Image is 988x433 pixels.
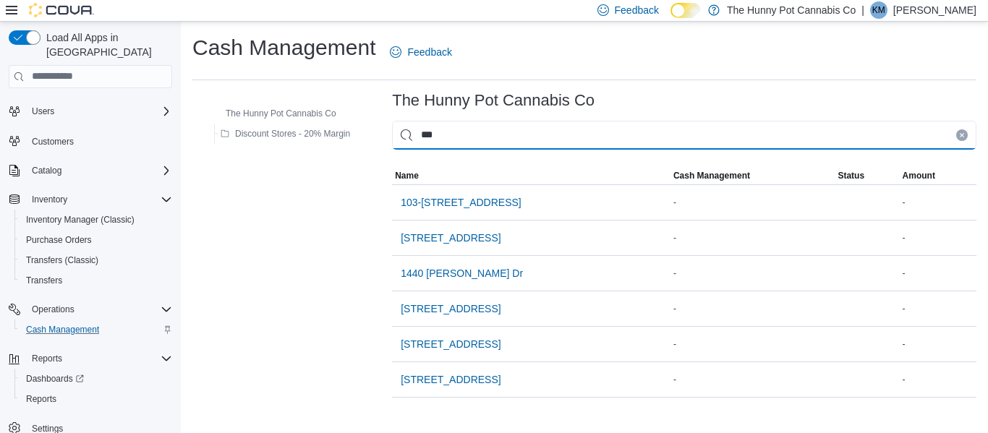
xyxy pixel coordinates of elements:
button: Users [26,103,60,120]
div: Keegan Muir [870,1,887,19]
span: Inventory Manager (Classic) [26,214,135,226]
span: Transfers (Classic) [20,252,172,269]
button: Operations [3,299,178,320]
button: Clear input [956,129,968,141]
button: Inventory [3,189,178,210]
button: 103-[STREET_ADDRESS] [395,188,527,217]
button: [STREET_ADDRESS] [395,365,506,394]
span: Catalog [26,162,172,179]
button: Catalog [3,160,178,181]
p: The Hunny Pot Cannabis Co [727,1,856,19]
span: Feedback [615,3,659,17]
div: - [670,300,835,317]
a: Customers [26,133,80,150]
input: Dark Mode [670,3,701,18]
div: - [900,300,976,317]
button: Discount Stores - 20% Margin [215,125,356,142]
span: Purchase Orders [26,234,92,246]
button: Transfers (Classic) [14,250,178,270]
span: Feedback [407,45,451,59]
a: Dashboards [14,369,178,389]
a: Transfers (Classic) [20,252,104,269]
p: | [861,1,864,19]
span: Discount Stores - 20% Margin [235,128,350,140]
div: - [900,335,976,353]
a: Feedback [384,38,457,67]
button: Users [3,101,178,121]
button: Operations [26,301,80,318]
div: - [670,335,835,353]
span: Customers [26,132,172,150]
div: - [900,229,976,246]
div: - [900,265,976,282]
a: Transfers [20,272,68,289]
button: Transfers [14,270,178,291]
span: Customers [32,136,74,147]
div: - [670,229,835,246]
span: Users [32,106,54,117]
input: This is a search bar. As you type, the results lower in the page will automatically filter. [392,121,976,150]
button: Reports [26,350,68,367]
span: [STREET_ADDRESS] [401,372,501,387]
button: Cash Management [670,167,835,184]
span: Catalog [32,165,61,176]
span: The Hunny Pot Cannabis Co [226,108,336,119]
span: Transfers [26,275,62,286]
span: Status [838,170,864,181]
span: Dark Mode [670,18,671,19]
h1: Cash Management [192,33,375,62]
button: Inventory Manager (Classic) [14,210,178,230]
a: Reports [20,390,62,408]
span: Operations [26,301,172,318]
button: Name [392,167,670,184]
span: Cash Management [673,170,750,181]
span: Operations [32,304,74,315]
span: Inventory [26,191,172,208]
button: Amount [900,167,976,184]
button: Inventory [26,191,73,208]
span: Dashboards [20,370,172,387]
span: Inventory [32,194,67,205]
span: Name [395,170,419,181]
span: Reports [20,390,172,408]
span: Reports [26,350,172,367]
button: Cash Management [14,320,178,340]
span: Dashboards [26,373,84,385]
span: Transfers [20,272,172,289]
span: KM [872,1,885,19]
button: Purchase Orders [14,230,178,250]
span: 103-[STREET_ADDRESS] [401,195,521,210]
span: Users [26,103,172,120]
span: Reports [26,393,56,405]
div: - [900,371,976,388]
span: [STREET_ADDRESS] [401,231,501,245]
span: Transfers (Classic) [26,254,98,266]
button: Catalog [26,162,67,179]
button: Reports [3,348,178,369]
button: Customers [3,130,178,151]
span: Inventory Manager (Classic) [20,211,172,228]
button: Status [835,167,899,184]
div: - [900,194,976,211]
span: Amount [903,170,935,181]
span: [STREET_ADDRESS] [401,301,501,316]
button: [STREET_ADDRESS] [395,223,506,252]
a: Inventory Manager (Classic) [20,211,140,228]
h3: The Hunny Pot Cannabis Co [392,92,595,109]
button: [STREET_ADDRESS] [395,294,506,323]
a: Dashboards [20,370,90,387]
div: - [670,371,835,388]
button: The Hunny Pot Cannabis Co [205,105,342,122]
button: [STREET_ADDRESS] [395,330,506,359]
a: Cash Management [20,321,105,338]
div: - [670,194,835,211]
span: 1440 [PERSON_NAME] Dr [401,266,523,280]
button: Reports [14,389,178,409]
p: [PERSON_NAME] [893,1,976,19]
span: Cash Management [20,321,172,338]
button: 1440 [PERSON_NAME] Dr [395,259,529,288]
span: Cash Management [26,324,99,335]
span: Load All Apps in [GEOGRAPHIC_DATA] [41,30,172,59]
div: - [670,265,835,282]
a: Purchase Orders [20,231,98,249]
